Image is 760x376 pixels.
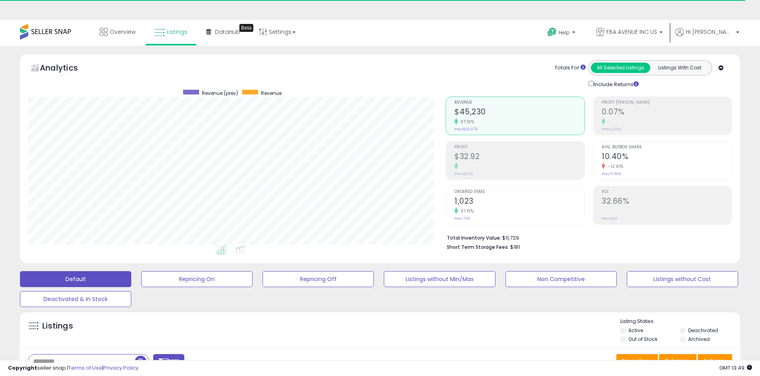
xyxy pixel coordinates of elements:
div: Totals For [555,64,586,72]
span: Help [559,29,570,36]
a: Hi [PERSON_NAME] [675,28,739,46]
b: Total Inventory Value: [447,234,501,241]
small: Prev: $0.00 [454,171,473,176]
label: Out of Stock [628,336,657,343]
p: Listing States: [620,318,740,325]
a: Settings [253,20,302,44]
small: Prev: $32,975 [454,127,478,132]
button: Default [20,271,131,287]
h2: 1,023 [454,197,584,207]
span: $181 [510,243,520,251]
small: 37.16% [458,119,474,125]
a: FBA AVENUE INC US [590,20,669,46]
button: Non Competitive [505,271,617,287]
small: Prev: 11.90% [602,171,621,176]
button: Deactivated & In Stock [20,291,131,307]
h2: $32.92 [454,152,584,163]
span: Avg. Buybox Share [602,145,732,150]
h2: $45,230 [454,107,584,118]
span: Listings [167,28,188,36]
button: All Selected Listings [591,63,650,73]
span: FBA AVENUE INC US [606,28,657,36]
label: Archived [688,336,710,343]
button: Repricing Off [263,271,374,287]
button: Listings without Cost [627,271,738,287]
a: Listings [148,20,193,44]
li: $11,729 [447,232,726,242]
span: Profit [PERSON_NAME] [602,100,732,105]
span: Hi [PERSON_NAME] [686,28,734,36]
button: Repricing On [141,271,253,287]
h2: 0.07% [602,107,732,118]
label: Active [628,327,643,334]
div: seller snap | | [8,364,138,372]
h2: 32.66% [602,197,732,207]
h2: 10.40% [602,152,732,163]
a: DataHub [200,20,246,44]
button: Listings without Min/Max [384,271,495,287]
small: -12.61% [605,163,624,169]
span: Revenue (prev) [202,90,238,96]
span: Revenue [454,100,584,105]
span: Revenue [261,90,282,96]
a: Overview [94,20,142,44]
span: Overview [110,28,136,36]
span: 2025-10-7 13:49 GMT [719,364,752,372]
div: Tooltip anchor [239,24,253,32]
h5: Listings [42,321,73,332]
a: Help [541,21,583,46]
h5: Analytics [40,62,93,75]
small: 37.13% [458,208,474,214]
b: Short Term Storage Fees: [447,244,509,250]
div: Include Returns [582,79,648,89]
i: Get Help [547,27,557,37]
small: Prev: 746 [454,216,470,221]
span: ROI [602,190,732,194]
span: DataHub [215,28,240,36]
small: Prev: 0.00% [602,127,621,132]
span: Profit [454,145,584,150]
small: Prev: N/A [602,216,617,221]
span: Ordered Items [454,190,584,194]
strong: Copyright [8,364,37,372]
button: Listings With Cost [650,63,709,73]
label: Deactivated [688,327,718,334]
